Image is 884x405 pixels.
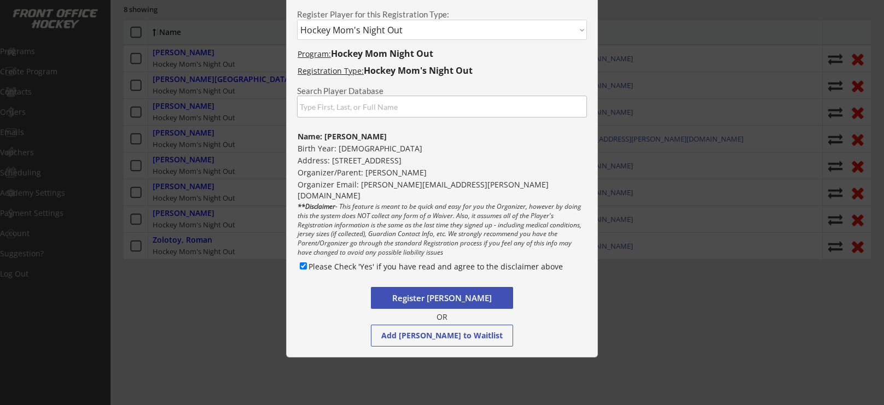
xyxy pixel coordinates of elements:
[297,87,587,95] div: Search Player Database
[297,96,587,118] input: Type First, Last, or Full Name
[298,49,331,59] u: Program:
[297,10,587,19] div: Register Player for this Registration Type:
[298,131,586,142] div: Name: [PERSON_NAME]
[364,64,473,77] strong: Hockey Mom's Night Out
[298,202,586,257] div: - This feature is meant to be quick and easy for you the Organizer, however by doing this the sys...
[371,325,513,347] button: Add [PERSON_NAME] to Waitlist
[371,287,513,309] button: Register [PERSON_NAME]
[309,261,563,272] label: Please Check 'Yes' if you have read and agree to the disclaimer above
[298,167,586,178] div: Organizer/Parent: [PERSON_NAME]
[298,66,364,76] u: Registration Type:
[298,155,586,166] div: Address: [STREET_ADDRESS]
[298,179,586,201] div: Organizer Email: [PERSON_NAME][EMAIL_ADDRESS][PERSON_NAME][DOMAIN_NAME]
[331,48,433,60] strong: Hockey Mom Night Out
[429,312,454,322] div: OR
[298,202,335,211] strong: **Disclaimer
[298,143,586,154] div: Birth Year: [DEMOGRAPHIC_DATA]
